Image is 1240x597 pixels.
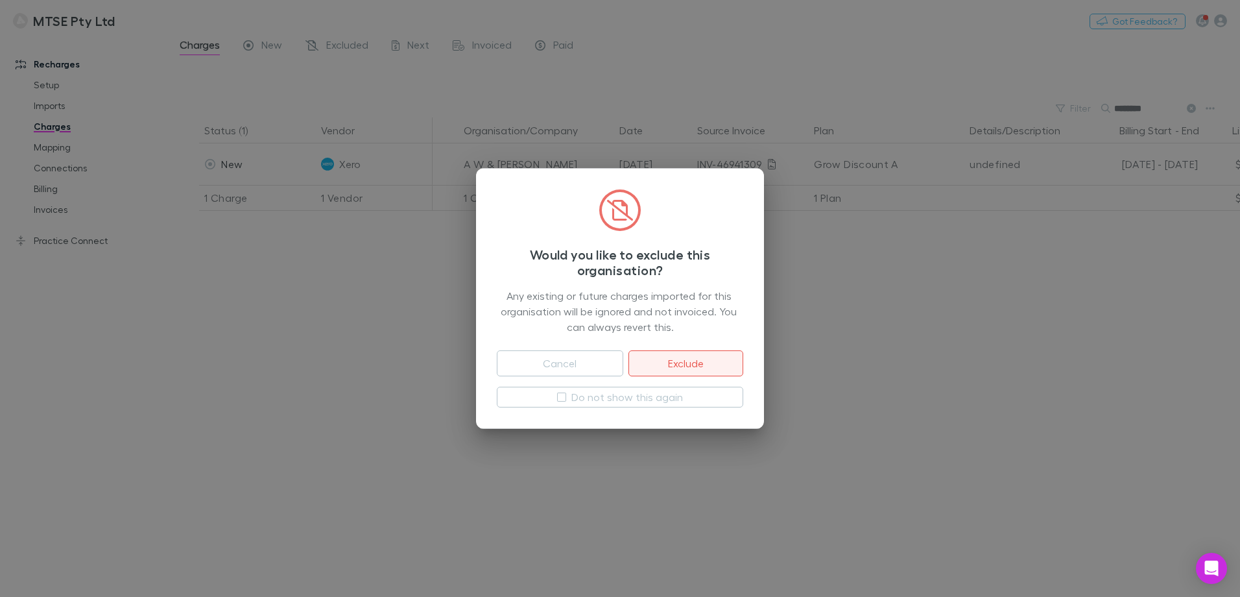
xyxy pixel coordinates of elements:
[628,350,743,376] button: Exclude
[1196,553,1227,584] div: Open Intercom Messenger
[497,350,623,376] button: Cancel
[497,288,743,335] div: Any existing or future charges imported for this organisation will be ignored and not invoiced. Y...
[571,389,683,405] label: Do not show this again
[497,247,743,278] h3: Would you like to exclude this organisation?
[497,387,743,408] button: Do not show this again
